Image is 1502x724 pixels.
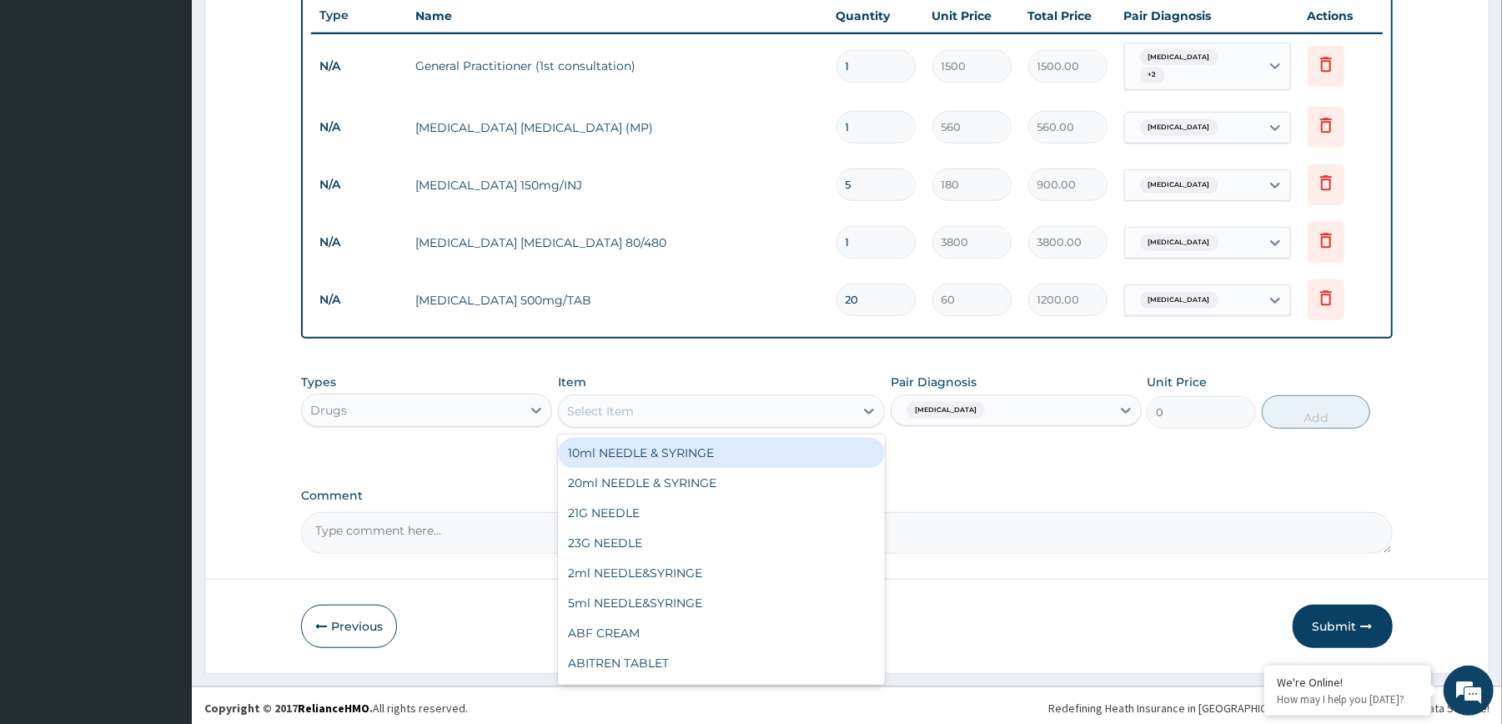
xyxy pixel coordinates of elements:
[1140,292,1218,309] span: [MEDICAL_DATA]
[311,284,407,315] td: N/A
[558,468,885,498] div: 20ml NEEDLE & SYRINGE
[558,618,885,648] div: ABF CREAM
[407,168,827,202] td: [MEDICAL_DATA] 150mg/INJ
[310,402,347,419] div: Drugs
[558,438,885,468] div: 10ml NEEDLE & SYRINGE
[1293,605,1393,648] button: Submit
[407,226,827,259] td: [MEDICAL_DATA] [MEDICAL_DATA] 80/480
[311,51,407,82] td: N/A
[274,8,314,48] div: Minimize live chat window
[1140,234,1218,251] span: [MEDICAL_DATA]
[87,93,280,115] div: Chat with us now
[407,49,827,83] td: General Practitioner (1st consultation)
[1147,374,1207,390] label: Unit Price
[891,374,977,390] label: Pair Diagnosis
[1277,692,1419,706] p: How may I help you today?
[311,112,407,143] td: N/A
[301,489,1392,503] label: Comment
[1262,395,1371,429] button: Add
[1140,67,1165,83] span: + 2
[1140,177,1218,194] span: [MEDICAL_DATA]
[558,528,885,558] div: 23G NEEDLE
[558,648,885,678] div: ABITREN TABLET
[311,227,407,258] td: N/A
[558,678,885,708] div: Aceclofenae 200mg SR/TAB
[558,374,586,390] label: Item
[301,605,397,648] button: Previous
[1277,675,1419,690] div: We're Online!
[407,284,827,317] td: [MEDICAL_DATA] 500mg/TAB
[558,588,885,618] div: 5ml NEEDLE&SYRINGE
[1048,700,1489,716] div: Redefining Heath Insurance in [GEOGRAPHIC_DATA] using Telemedicine and Data Science!
[567,403,634,420] div: Select Item
[407,111,827,144] td: [MEDICAL_DATA] [MEDICAL_DATA] (MP)
[311,169,407,200] td: N/A
[907,402,985,419] span: [MEDICAL_DATA]
[558,498,885,528] div: 21G NEEDLE
[8,455,318,514] textarea: Type your message and hit 'Enter'
[298,701,369,716] a: RelianceHMO
[301,375,336,390] label: Types
[1140,49,1218,66] span: [MEDICAL_DATA]
[204,701,373,716] strong: Copyright © 2017 .
[31,83,68,125] img: d_794563401_company_1708531726252_794563401
[97,210,230,379] span: We're online!
[558,558,885,588] div: 2ml NEEDLE&SYRINGE
[1140,119,1218,136] span: [MEDICAL_DATA]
